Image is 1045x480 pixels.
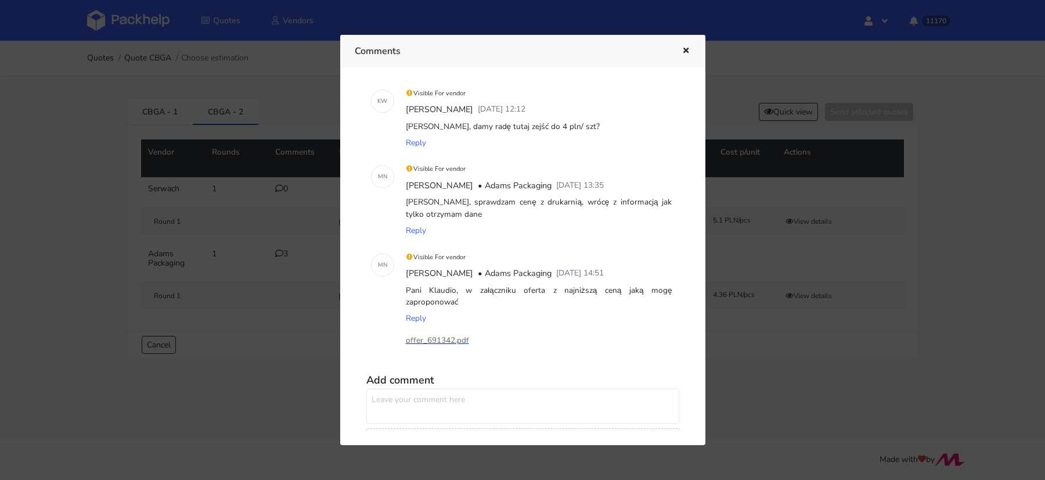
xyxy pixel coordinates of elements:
div: [PERSON_NAME] [403,101,475,119]
div: [DATE] 13:35 [554,177,606,195]
small: Visible For vendor [406,89,466,98]
div: [PERSON_NAME], sprawdzam cenę z drukarnią, wrócę z informacją jak tylko otrzymam dane [403,194,675,223]
h3: Comments [355,43,664,59]
span: N [383,169,387,184]
div: [PERSON_NAME] [403,177,475,195]
div: • Adams Packaging [475,177,554,195]
div: Pani Klaudio, w załączniku oferta z najniższą ceną jaką mogę zaproponować [403,282,675,311]
div: [PERSON_NAME] [403,265,475,282]
span: K [377,94,381,109]
a: offer_691342.pdf [406,334,522,347]
small: Visible For vendor [406,253,466,262]
span: M [378,257,383,273]
span: M [378,169,383,184]
div: [PERSON_NAME], damy radę tutaj zejść do 4 pln/ szt? [403,119,675,135]
div: • Adams Packaging [475,265,554,282]
small: Visible For vendor [406,164,466,173]
div: [DATE] 14:51 [554,265,606,282]
span: Reply [406,313,426,324]
h5: Add comment [366,374,679,387]
span: W [381,94,387,109]
span: N [383,257,387,273]
span: Reply [406,137,426,148]
div: [DATE] 12:12 [475,101,528,119]
span: Reply [406,225,426,236]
